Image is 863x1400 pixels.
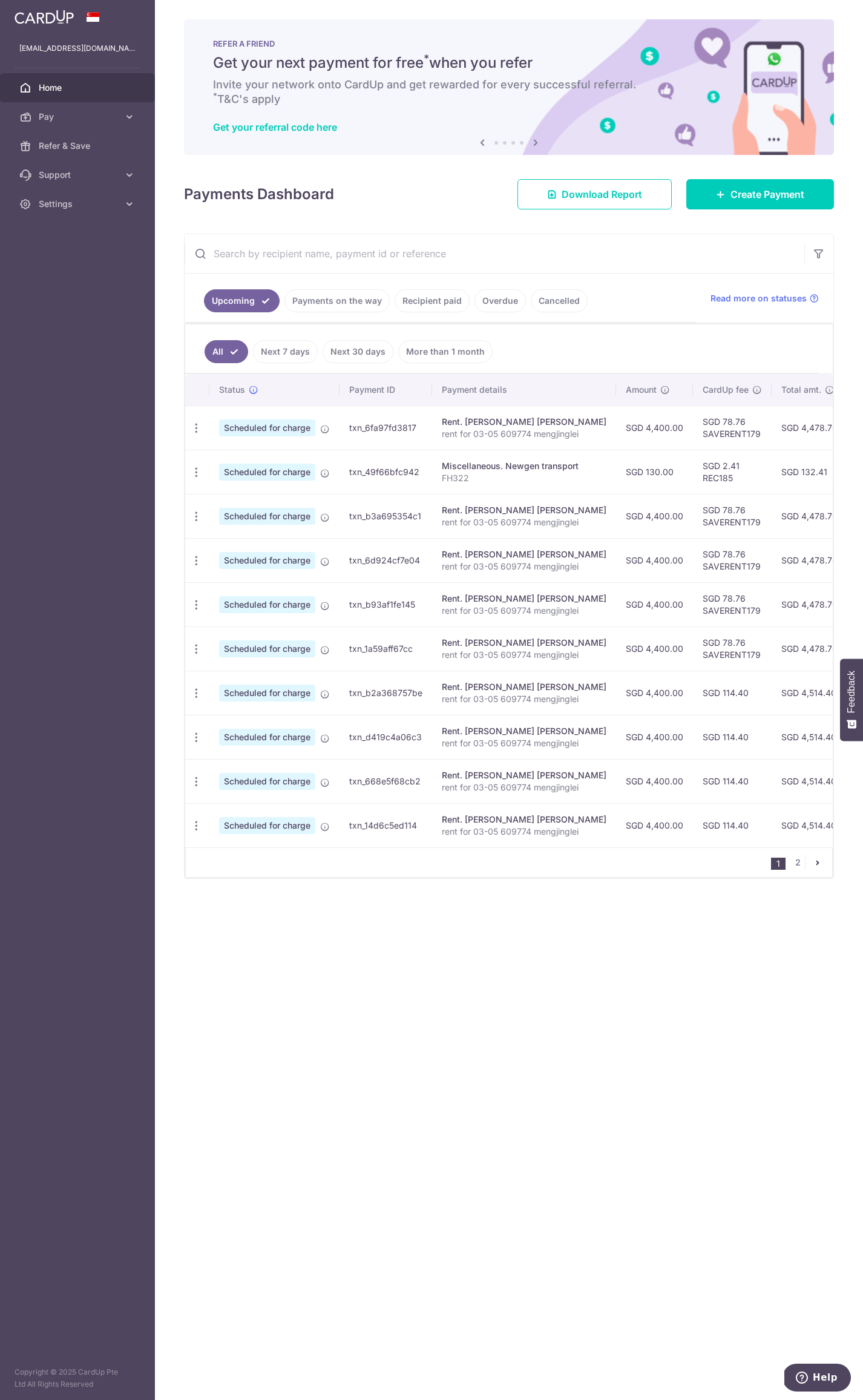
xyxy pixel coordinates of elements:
span: CardUp fee [703,384,749,396]
p: [EMAIL_ADDRESS][DOMAIN_NAME] [19,42,136,54]
td: SGD 4,514.40 [772,671,847,715]
td: SGD 114.40 [693,803,772,847]
td: SGD 4,514.40 [772,759,847,803]
td: SGD 4,400.00 [616,582,693,626]
td: SGD 4,400.00 [616,759,693,803]
input: Search by recipient name, payment id or reference [185,234,804,273]
td: SGD 4,514.40 [772,803,847,847]
td: txn_14d6c5ed114 [340,803,432,847]
span: Scheduled for charge [219,596,315,613]
td: SGD 78.76 SAVERENT179 [693,406,772,450]
td: SGD 4,400.00 [616,715,693,759]
td: txn_b2a368757be [340,671,432,715]
td: txn_d419c4a06c3 [340,715,432,759]
a: Get your referral code here [213,121,337,133]
span: Download Report [562,187,642,202]
td: SGD 4,400.00 [616,494,693,538]
td: SGD 4,514.40 [772,715,847,759]
a: Download Report [517,179,672,209]
td: SGD 78.76 SAVERENT179 [693,538,772,582]
span: Settings [39,198,119,210]
a: More than 1 month [398,340,493,363]
div: Miscellaneous. Newgen transport [442,460,606,472]
span: Feedback [846,671,857,713]
span: Refer & Save [39,140,119,152]
td: SGD 114.40 [693,759,772,803]
img: CardUp [15,10,74,24]
td: txn_49f66bfc942 [340,450,432,494]
div: Rent. [PERSON_NAME] [PERSON_NAME] [442,813,606,826]
div: Rent. [PERSON_NAME] [PERSON_NAME] [442,548,606,560]
div: Rent. [PERSON_NAME] [PERSON_NAME] [442,725,606,737]
span: Scheduled for charge [219,419,315,436]
td: txn_1a59aff67cc [340,626,432,671]
span: Support [39,169,119,181]
td: SGD 114.40 [693,671,772,715]
span: Amount [626,384,657,396]
td: SGD 4,400.00 [616,626,693,671]
span: Home [39,82,119,94]
img: RAF banner [184,19,834,155]
td: SGD 4,478.76 [772,494,847,538]
p: rent for 03-05 609774 mengjinglei [442,826,606,838]
h5: Get your next payment for free when you refer [213,53,805,73]
span: Scheduled for charge [219,729,315,746]
a: All [205,340,248,363]
td: SGD 132.41 [772,450,847,494]
a: Next 30 days [323,340,393,363]
a: Overdue [474,289,526,312]
th: Payment details [432,374,616,406]
div: Rent. [PERSON_NAME] [PERSON_NAME] [442,769,606,781]
p: FH322 [442,472,606,484]
p: rent for 03-05 609774 mengjinglei [442,605,606,617]
li: 1 [771,858,786,870]
td: SGD 4,400.00 [616,803,693,847]
p: rent for 03-05 609774 mengjinglei [442,649,606,661]
div: Rent. [PERSON_NAME] [PERSON_NAME] [442,681,606,693]
p: REFER A FRIEND [213,39,805,48]
td: SGD 4,478.76 [772,406,847,450]
h6: Invite your network onto CardUp and get rewarded for every successful referral. T&C's apply [213,77,805,107]
a: Next 7 days [253,340,318,363]
div: Rent. [PERSON_NAME] [PERSON_NAME] [442,504,606,516]
td: txn_b3a695354c1 [340,494,432,538]
button: Feedback - Show survey [840,659,863,741]
span: Scheduled for charge [219,817,315,834]
a: Cancelled [531,289,588,312]
div: Rent. [PERSON_NAME] [PERSON_NAME] [442,416,606,428]
span: Status [219,384,245,396]
td: SGD 130.00 [616,450,693,494]
nav: pager [771,848,832,877]
td: SGD 4,478.76 [772,538,847,582]
td: SGD 78.76 SAVERENT179 [693,626,772,671]
p: rent for 03-05 609774 mengjinglei [442,737,606,749]
td: SGD 4,400.00 [616,671,693,715]
p: rent for 03-05 609774 mengjinglei [442,428,606,440]
p: rent for 03-05 609774 mengjinglei [442,781,606,794]
td: SGD 4,478.76 [772,582,847,626]
div: Rent. [PERSON_NAME] [PERSON_NAME] [442,593,606,605]
td: txn_6d924cf7e04 [340,538,432,582]
span: Scheduled for charge [219,640,315,657]
a: Payments on the way [284,289,390,312]
span: Pay [39,111,119,123]
td: SGD 2.41 REC185 [693,450,772,494]
p: rent for 03-05 609774 mengjinglei [442,693,606,705]
a: Create Payment [686,179,834,209]
p: rent for 03-05 609774 mengjinglei [442,560,606,573]
a: Recipient paid [395,289,470,312]
td: SGD 78.76 SAVERENT179 [693,582,772,626]
span: Create Payment [730,187,804,202]
td: txn_668e5f68cb2 [340,759,432,803]
h4: Payments Dashboard [184,183,334,205]
td: SGD 114.40 [693,715,772,759]
a: Read more on statuses [710,292,819,304]
iframe: Opens a widget where you can find more information [784,1364,851,1394]
td: SGD 4,400.00 [616,538,693,582]
td: txn_6fa97fd3817 [340,406,432,450]
a: Upcoming [204,289,280,312]
a: 2 [790,855,805,870]
span: Read more on statuses [710,292,807,304]
span: Scheduled for charge [219,508,315,525]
